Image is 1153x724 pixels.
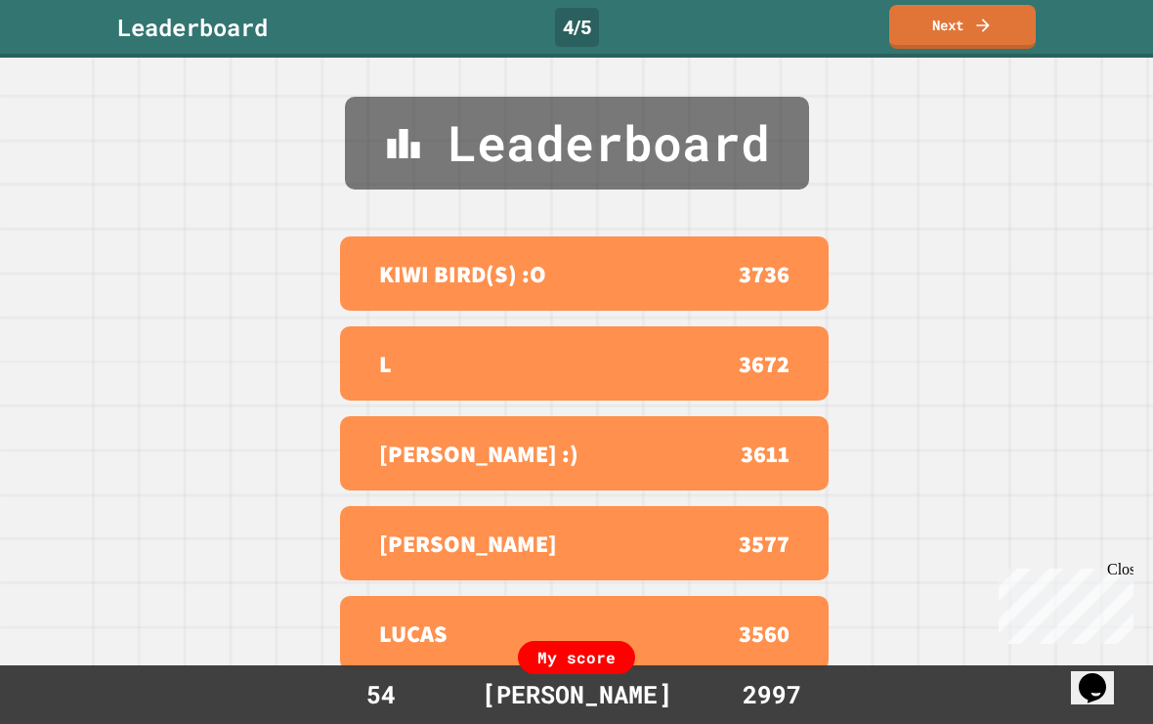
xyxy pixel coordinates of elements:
a: Next [889,5,1036,49]
p: 3560 [739,616,790,651]
div: 2997 [699,676,845,713]
div: 54 [308,676,454,713]
div: Leaderboard [117,10,268,45]
iframe: chat widget [1071,646,1133,704]
p: L [379,346,392,381]
div: Chat with us now!Close [8,8,135,124]
iframe: chat widget [991,561,1133,644]
p: KIWI BIRD(S) :O [379,256,546,291]
div: My score [518,641,635,674]
p: [PERSON_NAME] :) [379,436,578,471]
p: 3611 [741,436,790,471]
p: LUCAS [379,616,448,651]
div: Leaderboard [345,97,809,190]
div: 4 / 5 [555,8,599,47]
p: 3577 [739,526,790,561]
p: 3736 [739,256,790,291]
p: [PERSON_NAME] [379,526,557,561]
p: 3672 [739,346,790,381]
div: [PERSON_NAME] [462,676,692,713]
